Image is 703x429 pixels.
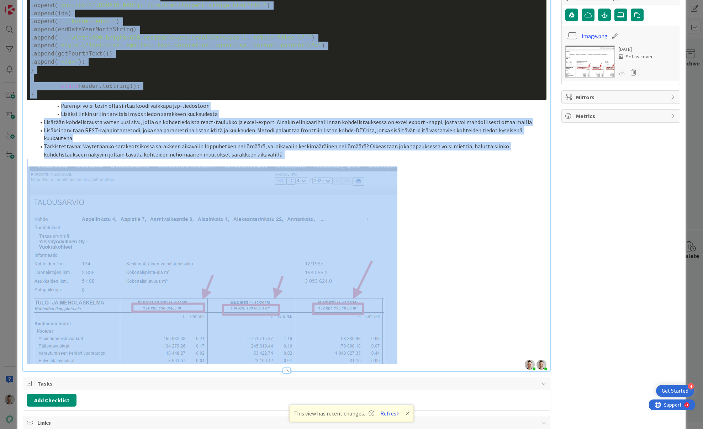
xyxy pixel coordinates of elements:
div: header.toString(); [30,82,543,90]
span: Tasks [37,379,537,388]
div: .append( ) [30,42,543,50]
span: "','width=900,height=600,resizable=yes,scrollbars=yes'); return false;\" " [58,34,311,41]
span: Support [15,1,32,10]
span: This view has recent changes. [294,409,374,418]
div: .append( ) [30,34,543,42]
div: .append(ids) [30,10,543,18]
img: chwsQljfBTcKhy88xB9SmiPz5Ih6cdfk.JPG [536,360,546,370]
div: .append(endDateYearMonthString) [30,26,543,34]
li: Lisäksi linkin urliin tarvitsisi myös tiedon sarakkeen kuukaudesta [35,110,546,118]
span: "style=\"font-size: smaller; text-decoration: underline; cursor: pointer;\">" [58,42,322,49]
span: Links [37,418,537,427]
li: Lisäksi tarvitaan REST-rajapintametodi, joka saa parametrina listan id:itä ja kuukauden. Metodi p... [35,126,546,142]
div: Open Get Started checklist, remaining modules: 4 [656,385,694,397]
img: chwsQljfBTcKhy88xB9SmiPz5Ih6cdfk.JPG [525,360,535,370]
div: } [30,90,543,99]
li: Lisätään kohdelistausta varten uusi sivu, jolla on kohdetiedoista react-taulukko ja excel-export.... [35,118,546,126]
button: Add Checklist [27,394,76,407]
div: [DATE] [619,46,653,53]
div: .append( ) [30,1,543,10]
li: Tarkistettavaa: Näytetäänkö sarakeotsikossa sarakkeen aikavälin loppuhetken neliömäärä, vai aikav... [35,142,546,158]
span: "','kohdetiedot " [58,18,116,25]
a: image.png [582,32,608,40]
div: Get Started [662,387,688,394]
div: } [30,66,543,74]
span: "onclick=\"[DOMAIN_NAME]('/pre/html/targetListPage.html?ids=" [58,2,267,9]
div: 9+ [36,3,39,9]
div: Download [619,68,627,77]
div: Set as cover [619,53,653,60]
span: "</a>" [58,58,78,65]
span: return [58,83,78,89]
div: 4 [688,383,694,390]
img: image.png [27,166,397,364]
li: Parempi voisi tosin olla siirtää koodi vaikkapa jsp-tiedostoon [35,102,546,110]
div: .append( ); [30,58,543,66]
div: .append( ) [30,17,543,26]
span: Mirrors [576,93,667,101]
span: Metrics [576,112,667,120]
div: .append(getFourthText()) [30,50,543,58]
button: Refresh [378,409,402,418]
